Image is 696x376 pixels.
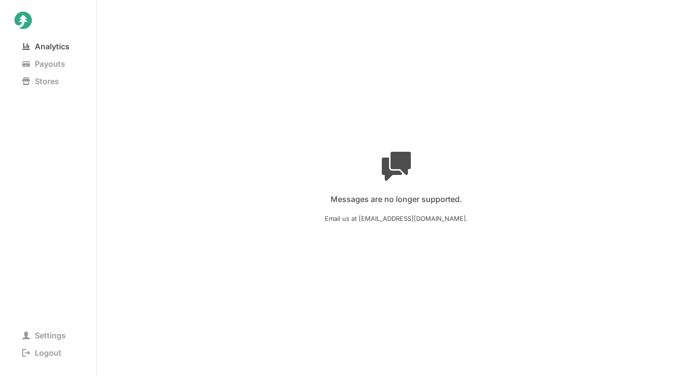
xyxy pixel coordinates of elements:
[14,346,69,360] span: Logout
[14,329,73,342] span: Settings
[325,213,468,224] span: Email us at [EMAIL_ADDRESS][DOMAIN_NAME].
[14,40,77,53] span: Analytics
[331,188,462,205] p: Messages are no longer supported.
[14,74,67,88] span: Stores
[14,57,73,71] span: Payouts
